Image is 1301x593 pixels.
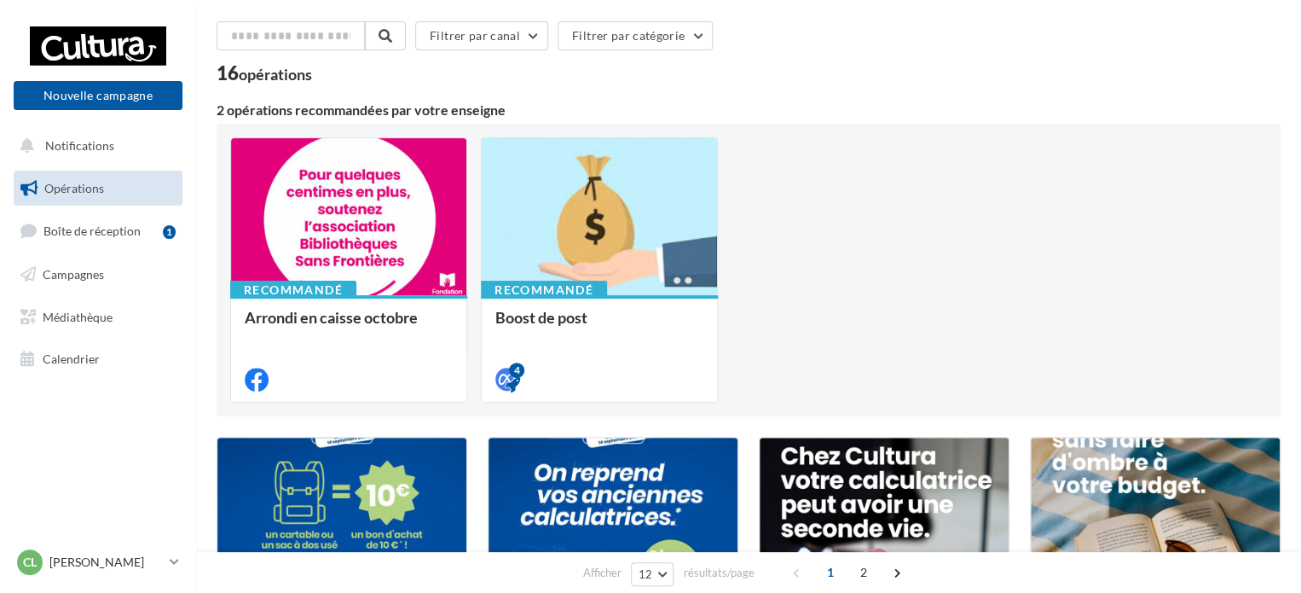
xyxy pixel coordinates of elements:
[558,21,713,50] button: Filtrer par catégorie
[43,267,104,282] span: Campagnes
[683,565,754,581] span: résultats/page
[44,181,104,195] span: Opérations
[43,309,113,323] span: Médiathèque
[583,565,622,581] span: Afficher
[245,309,453,343] div: Arrondi en caisse octobre
[509,363,524,378] div: 4
[230,281,356,299] div: Recommandé
[10,128,179,164] button: Notifications
[10,257,186,293] a: Campagnes
[495,309,703,343] div: Boost de post
[45,138,114,153] span: Notifications
[817,559,844,586] span: 1
[14,546,182,578] a: Cl [PERSON_NAME]
[163,225,176,239] div: 1
[43,352,100,366] span: Calendrier
[49,554,163,571] p: [PERSON_NAME]
[23,554,37,571] span: Cl
[217,103,1281,117] div: 2 opérations recommandées par votre enseigne
[239,67,312,82] div: opérations
[481,281,607,299] div: Recommandé
[850,559,877,586] span: 2
[10,299,186,335] a: Médiathèque
[631,562,674,586] button: 12
[10,341,186,377] a: Calendrier
[43,224,141,238] span: Boîte de réception
[639,567,653,581] span: 12
[10,171,186,206] a: Opérations
[217,64,312,83] div: 16
[14,81,182,110] button: Nouvelle campagne
[10,212,186,249] a: Boîte de réception1
[415,21,548,50] button: Filtrer par canal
